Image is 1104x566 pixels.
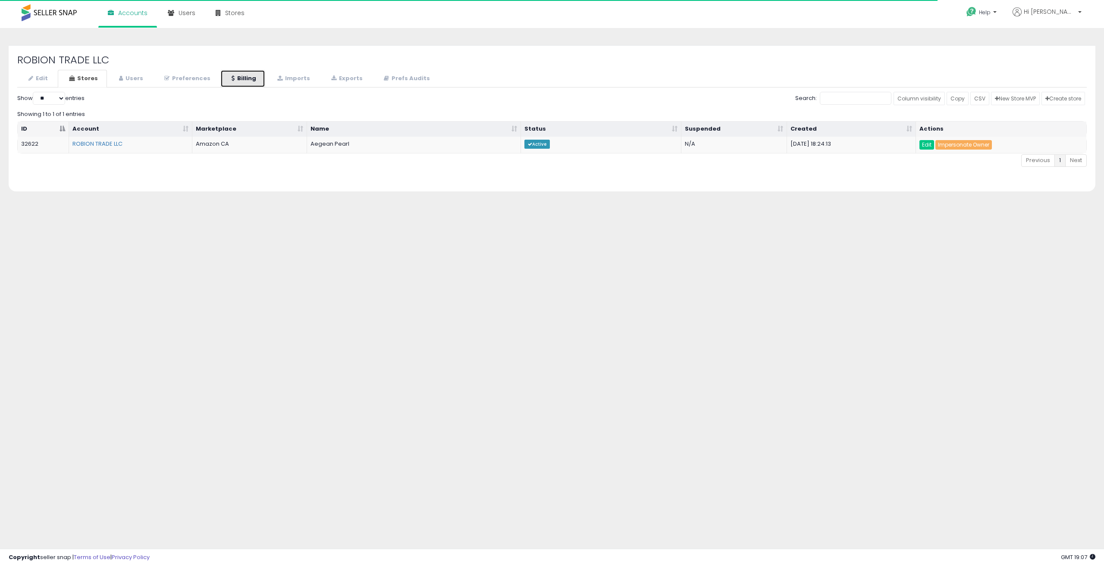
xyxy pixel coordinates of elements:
[118,9,147,17] span: Accounts
[58,70,107,88] a: Stores
[935,140,992,150] a: Impersonate Owner
[521,122,681,137] th: Status: activate to sort column ascending
[179,9,195,17] span: Users
[225,9,245,17] span: Stores
[1041,92,1085,105] a: Create store
[17,54,1087,66] h2: ROBION TRADE LLC
[991,92,1040,105] a: New Store MVP
[153,70,220,88] a: Preferences
[1021,154,1055,167] a: Previous
[1013,7,1082,27] a: Hi [PERSON_NAME]
[787,137,916,153] td: [DATE] 18:24:13
[108,70,152,88] a: Users
[1045,95,1081,102] span: Create store
[18,137,69,153] td: 32622
[1024,7,1076,16] span: Hi [PERSON_NAME]
[995,95,1036,102] span: New Store MVP
[373,70,439,88] a: Prefs Audits
[192,122,307,137] th: Marketplace: activate to sort column ascending
[69,122,192,137] th: Account: activate to sort column ascending
[17,107,1087,119] div: Showing 1 to 1 of 1 entries
[266,70,319,88] a: Imports
[974,95,985,102] span: CSV
[17,70,57,88] a: Edit
[820,92,891,105] input: Search:
[947,92,969,105] a: Copy
[320,70,372,88] a: Exports
[681,137,787,153] td: N/A
[307,137,521,153] td: Aegean Pearl
[795,92,891,105] label: Search:
[524,140,550,149] span: Active
[220,70,265,88] a: Billing
[192,137,307,153] td: Amazon CA
[916,122,1086,137] th: Actions
[1065,154,1087,167] a: Next
[307,122,521,137] th: Name: activate to sort column ascending
[966,6,977,17] i: Get Help
[970,92,989,105] a: CSV
[17,92,85,105] label: Show entries
[897,95,941,102] span: Column visibility
[1054,154,1066,167] a: 1
[979,9,991,16] span: Help
[787,122,916,137] th: Created: activate to sort column ascending
[33,92,65,105] select: Showentries
[919,140,934,150] a: Edit
[950,95,965,102] span: Copy
[681,122,787,137] th: Suspended: activate to sort column ascending
[72,140,122,148] a: ROBION TRADE LLC
[894,92,945,105] a: Column visibility
[18,122,69,137] th: ID: activate to sort column descending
